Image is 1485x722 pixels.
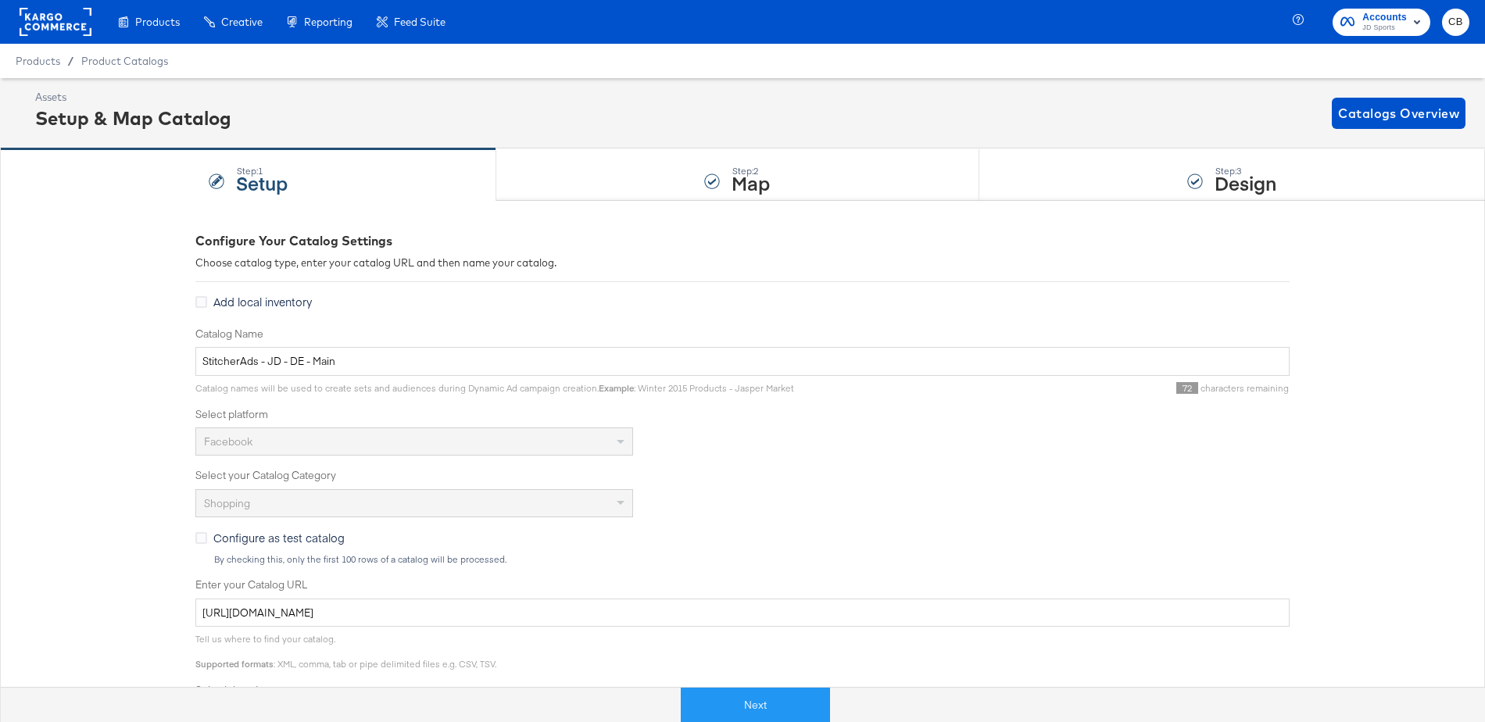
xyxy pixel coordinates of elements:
[195,468,1290,483] label: Select your Catalog Category
[1333,9,1430,36] button: AccountsJD Sports
[204,434,252,449] span: Facebook
[221,16,263,28] span: Creative
[1448,13,1463,31] span: CB
[35,90,231,105] div: Assets
[1332,98,1465,129] button: Catalogs Overview
[81,55,168,67] a: Product Catalogs
[1338,102,1459,124] span: Catalogs Overview
[1362,9,1407,26] span: Accounts
[195,633,496,670] span: Tell us where to find your catalog. : XML, comma, tab or pipe delimited files e.g. CSV, TSV.
[794,382,1290,395] div: characters remaining
[213,530,345,545] span: Configure as test catalog
[195,256,1290,270] div: Choose catalog type, enter your catalog URL and then name your catalog.
[195,599,1290,627] input: Enter Catalog URL, e.g. http://www.example.com/products.xml
[1215,166,1276,177] div: Step: 3
[732,166,770,177] div: Step: 2
[1176,382,1198,394] span: 72
[204,496,250,510] span: Shopping
[195,347,1290,376] input: Name your catalog e.g. My Dynamic Product Catalog
[60,55,81,67] span: /
[1442,9,1469,36] button: CB
[195,577,1290,592] label: Enter your Catalog URL
[135,16,180,28] span: Products
[195,232,1290,250] div: Configure Your Catalog Settings
[394,16,445,28] span: Feed Suite
[35,105,231,131] div: Setup & Map Catalog
[213,554,1290,565] div: By checking this, only the first 100 rows of a catalog will be processed.
[732,170,770,195] strong: Map
[213,294,312,309] span: Add local inventory
[195,327,1290,341] label: Catalog Name
[16,55,60,67] span: Products
[1362,22,1407,34] span: JD Sports
[236,170,288,195] strong: Setup
[195,382,794,394] span: Catalog names will be used to create sets and audiences during Dynamic Ad campaign creation. : Wi...
[1215,170,1276,195] strong: Design
[599,382,634,394] strong: Example
[304,16,352,28] span: Reporting
[236,166,288,177] div: Step: 1
[195,407,1290,422] label: Select platform
[195,658,274,670] strong: Supported formats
